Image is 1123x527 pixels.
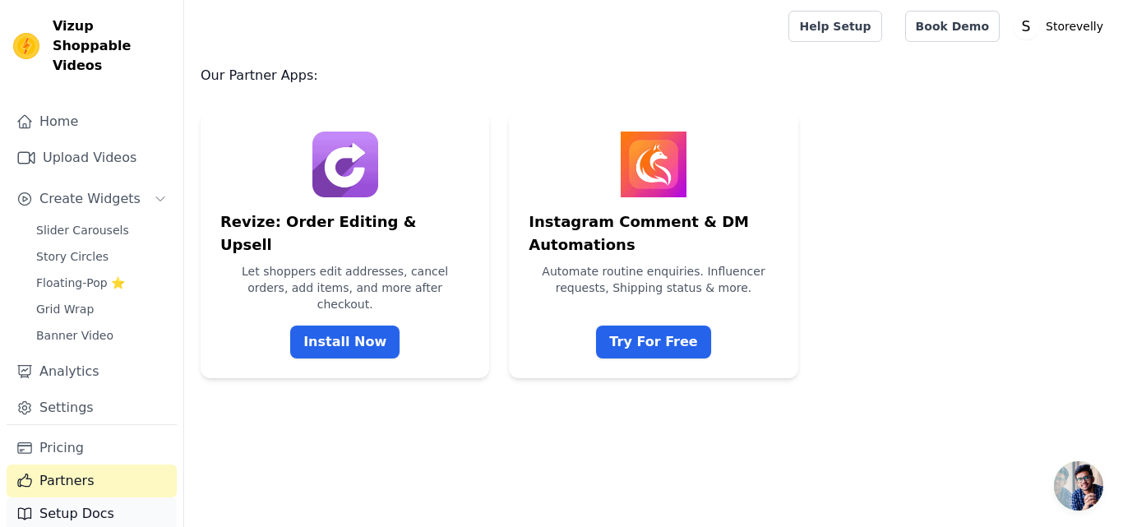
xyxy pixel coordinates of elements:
[7,105,177,138] a: Home
[7,141,177,174] a: Upload Videos
[26,298,177,321] a: Grid Wrap
[529,210,778,257] h5: Instagram Comment & DM Automations
[7,391,177,424] a: Settings
[7,432,177,465] a: Pricing
[13,33,39,59] img: Vizup
[36,301,94,317] span: Grid Wrap
[220,263,469,312] p: Let shoppers edit addresses, cancel orders, add items, and more after checkout.
[26,324,177,347] a: Banner Video
[1039,12,1110,41] p: Storevelly
[36,275,125,291] span: Floating-Pop ⭐
[36,222,129,238] span: Slider Carousels
[596,326,710,358] a: Try For Free
[1054,461,1103,511] a: Open chat
[7,465,177,497] a: Partners
[1022,18,1031,35] text: S
[7,183,177,215] button: Create Widgets
[788,11,881,42] a: Help Setup
[7,355,177,388] a: Analytics
[26,219,177,242] a: Slider Carousels
[36,248,109,265] span: Story Circles
[529,263,778,296] p: Automate routine enquiries. Influencer requests, Shipping status & more.
[290,326,400,358] a: Install Now
[26,245,177,268] a: Story Circles
[26,271,177,294] a: Floating-Pop ⭐
[905,11,1000,42] a: Book Demo
[621,132,686,197] img: Instagram Comment & DM Automations logo
[39,189,141,209] span: Create Widgets
[201,66,1107,86] h4: Our Partner Apps:
[312,132,378,197] img: Revize: Order Editing & Upsell logo
[220,210,469,257] h5: Revize: Order Editing & Upsell
[36,327,113,344] span: Banner Video
[53,16,170,76] span: Vizup Shoppable Videos
[1013,12,1110,41] button: S Storevelly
